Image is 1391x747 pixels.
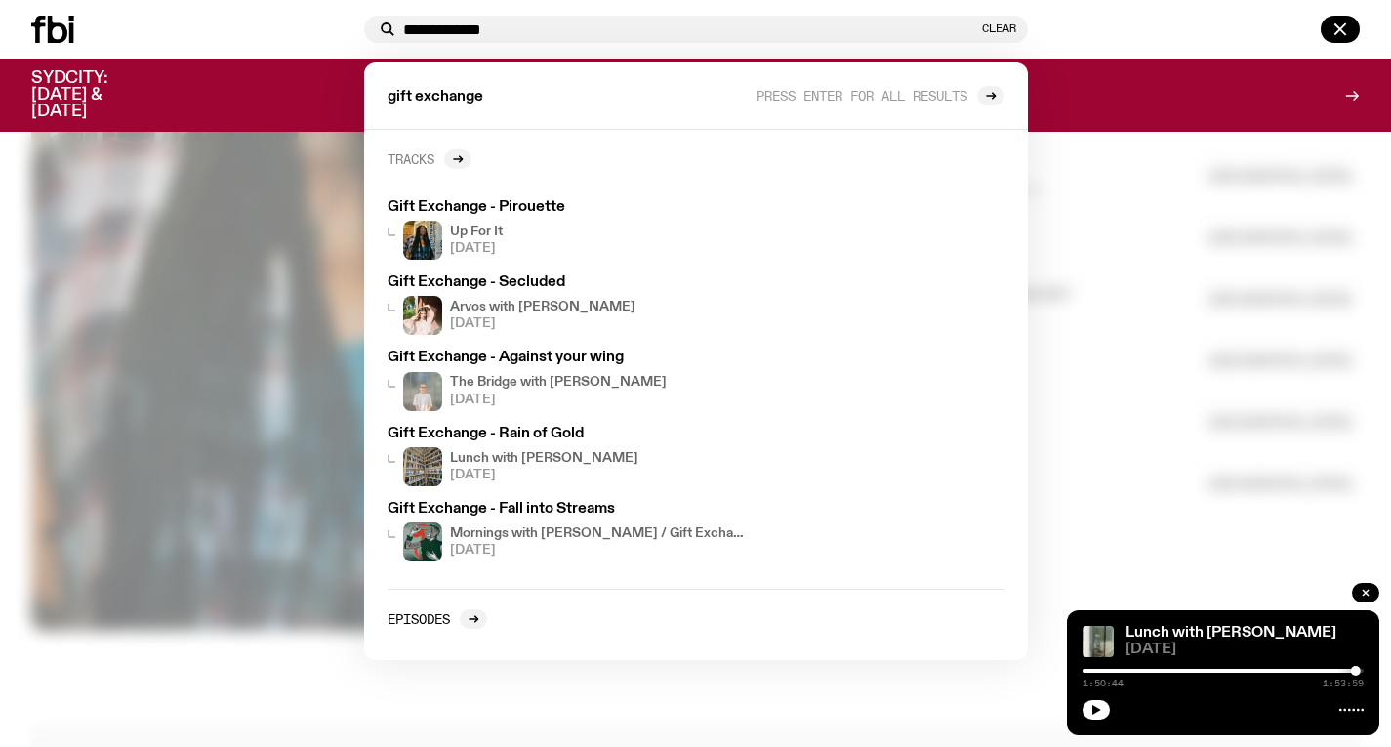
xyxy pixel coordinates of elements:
[388,200,747,215] h3: Gift Exchange - Pirouette
[403,447,442,486] img: A corner shot of the fbi music library
[1125,625,1336,641] a: Lunch with [PERSON_NAME]
[450,527,747,540] h4: Mornings with [PERSON_NAME] / Gift Exchange Interview
[450,317,635,330] span: [DATE]
[450,301,635,313] h4: Arvos with [PERSON_NAME]
[388,275,747,290] h3: Gift Exchange - Secluded
[403,296,442,335] img: Maleeka stands outside on a balcony. She is looking at the camera with a serious expression, and ...
[388,427,747,441] h3: Gift Exchange - Rain of Gold
[388,90,483,104] span: gift exchange
[388,351,747,365] h3: Gift Exchange - Against your wing
[757,88,967,103] span: Press enter for all results
[982,23,1016,34] button: Clear
[1083,679,1124,688] span: 1:50:44
[380,343,755,418] a: Gift Exchange - Against your wingMara stands in front of a frosted glass wall wearing a cream col...
[388,609,487,629] a: Episodes
[757,86,1004,105] a: Press enter for all results
[380,268,755,343] a: Gift Exchange - SecludedMaleeka stands outside on a balcony. She is looking at the camera with a ...
[388,502,747,517] h3: Gift Exchange - Fall into Streams
[450,544,747,557] span: [DATE]
[450,452,638,465] h4: Lunch with [PERSON_NAME]
[403,372,442,411] img: Mara stands in front of a frosted glass wall wearing a cream coloured t-shirt and black glasses. ...
[1323,679,1364,688] span: 1:53:59
[388,151,434,166] h2: Tracks
[380,419,755,494] a: Gift Exchange - Rain of GoldA corner shot of the fbi music libraryLunch with [PERSON_NAME][DATE]
[403,221,442,260] img: Ify - a Brown Skin girl with black braided twists, looking up to the side with her tongue stickin...
[450,469,638,481] span: [DATE]
[380,192,755,268] a: Gift Exchange - PirouetteIfy - a Brown Skin girl with black braided twists, looking up to the sid...
[450,376,667,389] h4: The Bridge with [PERSON_NAME]
[31,70,156,120] h3: SYDCITY: [DATE] & [DATE]
[450,242,503,255] span: [DATE]
[450,394,667,406] span: [DATE]
[388,149,471,169] a: Tracks
[380,494,755,569] a: Gift Exchange - Fall into StreamsMornings with [PERSON_NAME] / Gift Exchange Interview[DATE]
[450,226,503,238] h4: Up For It
[1125,643,1364,657] span: [DATE]
[388,611,450,626] h2: Episodes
